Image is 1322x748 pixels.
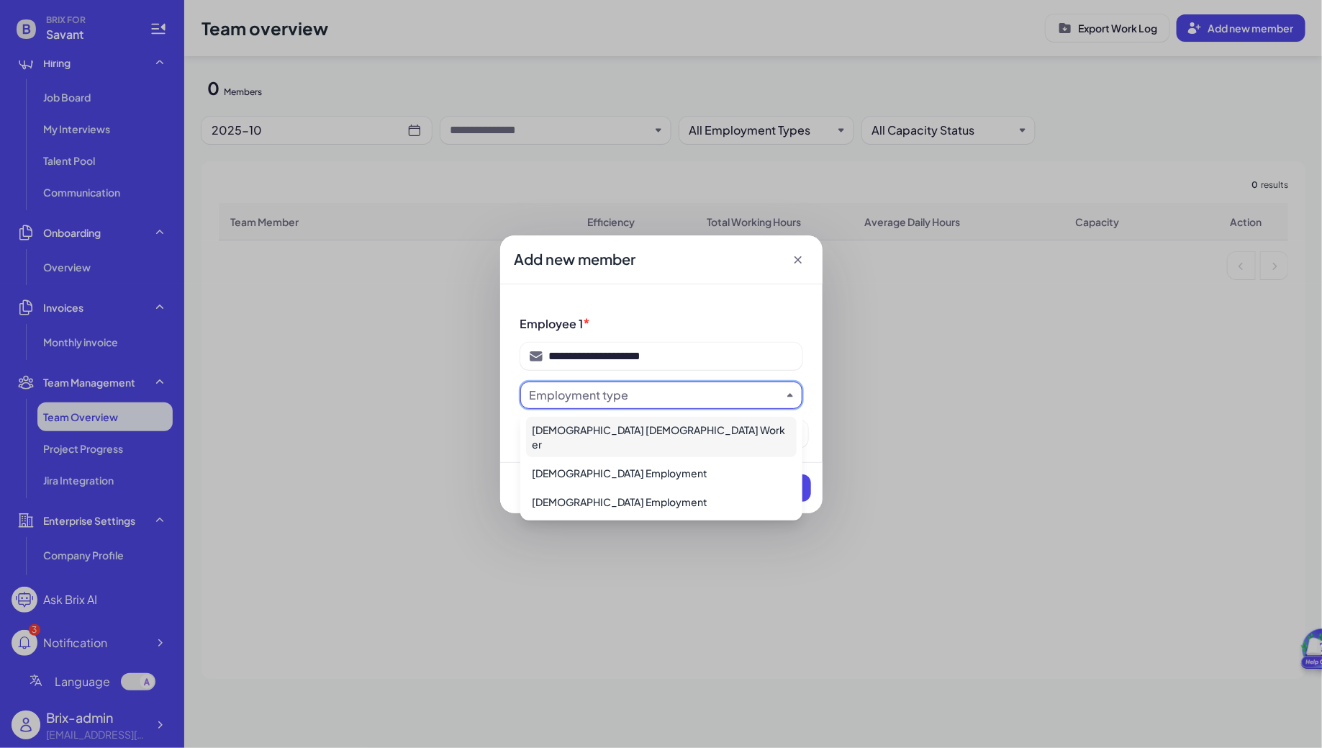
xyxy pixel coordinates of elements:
div: [DEMOGRAPHIC_DATA] Employment [526,489,797,515]
div: Employment type [530,387,629,404]
span: Employee 1 [520,316,584,331]
div: [DEMOGRAPHIC_DATA] Employment [526,460,797,486]
button: Employment type [530,387,782,404]
span: Add new member [515,249,636,269]
div: [DEMOGRAPHIC_DATA] [DEMOGRAPHIC_DATA] Worker [526,417,797,457]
